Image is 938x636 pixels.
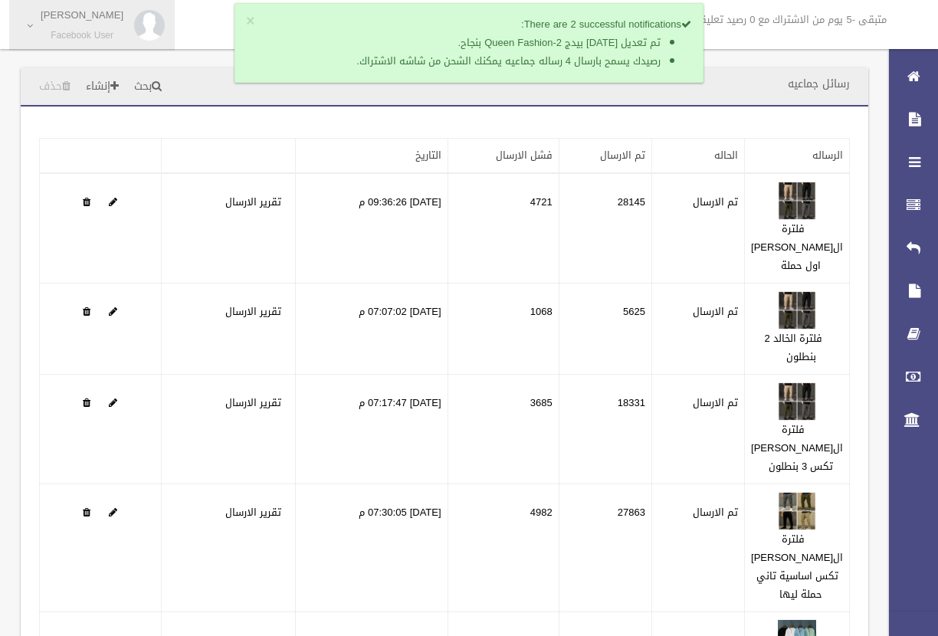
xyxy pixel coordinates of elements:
td: [DATE] 07:17:47 م [295,375,448,484]
img: 638949433026661783.jpg [778,382,816,421]
a: Edit [109,302,117,321]
td: 1068 [448,284,559,375]
a: Edit [109,192,117,211]
a: تم الارسال [600,146,645,165]
button: × [246,14,254,29]
a: Edit [778,393,816,412]
a: تقرير الارسال [225,393,281,412]
a: Edit [109,503,117,522]
td: [DATE] 09:36:26 م [295,173,448,284]
label: تم الارسال [693,394,738,412]
td: [DATE] 07:07:02 م [295,284,448,375]
td: 27863 [559,484,651,612]
td: 4982 [448,484,559,612]
label: تم الارسال [693,503,738,522]
strong: There are 2 successful notifications: [521,15,691,34]
td: 18331 [559,375,651,484]
a: تقرير الارسال [225,503,281,522]
td: 5625 [559,284,651,375]
a: Edit [778,302,816,321]
a: فلترة ال[PERSON_NAME] تكس اساسية تاني حملة ليها [751,529,843,604]
a: تقرير الارسال [225,192,281,211]
a: بحث [128,73,168,101]
a: إنشاء [80,73,125,101]
th: الرساله [745,139,850,174]
a: فشل الارسال [496,146,553,165]
td: 4721 [448,173,559,284]
li: رصيدك يسمح بارسال 4 رساله جماعيه يمكنك الشحن من شاشه الاشتراك. [274,52,661,70]
label: تم الارسال [693,303,738,321]
td: 28145 [559,173,651,284]
img: 638947786532257999.jpg [778,182,816,220]
img: 638949430397916500.jpg [778,291,816,329]
a: فلترة ال[PERSON_NAME] اول حملة [751,219,843,275]
td: [DATE] 07:30:05 م [295,484,448,612]
a: فلترة ال[PERSON_NAME] تكس 3 بنطلون [751,420,843,476]
td: 3685 [448,375,559,484]
img: 638949439597267833.jpg [778,492,816,530]
p: [PERSON_NAME] [41,9,123,21]
th: الحاله [651,139,744,174]
header: رسائل جماعيه [769,69,868,99]
label: تم الارسال [693,193,738,211]
a: Edit [109,393,117,412]
a: Edit [778,503,816,522]
a: التاريخ [415,146,441,165]
a: تقرير الارسال [225,302,281,321]
a: Edit [778,192,816,211]
img: 84628273_176159830277856_972693363922829312_n.jpg [134,10,165,41]
li: تم تعديل [DATE] بيدج Queen Fashion-2 بنجاح. [274,34,661,52]
small: Facebook User [41,30,123,41]
a: فلترة الخالد 2 بنطلون [764,329,822,366]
